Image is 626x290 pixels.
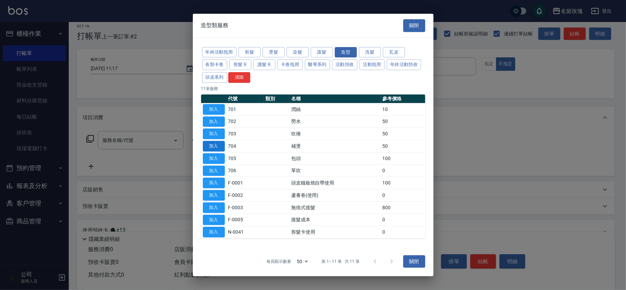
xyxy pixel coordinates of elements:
[289,115,381,128] td: 勞水
[289,94,381,103] th: 名稱
[381,94,425,103] th: 參考價格
[203,190,225,201] button: 加入
[381,226,425,238] td: 0
[202,72,228,83] button: 頭皮系列
[321,258,360,265] p: 第 1–11 筆 共 11 筆
[203,104,225,115] button: 加入
[266,258,291,265] p: 每頁顯示數量
[239,47,261,57] button: 剪髮
[289,165,381,177] td: 單吹
[381,201,425,214] td: 800
[381,165,425,177] td: 0
[203,141,225,152] button: 加入
[227,94,264,103] th: 代號
[227,165,264,177] td: 706
[203,165,225,176] button: 加入
[229,59,251,70] button: 剪髮卡
[203,178,225,188] button: 加入
[381,189,425,201] td: 0
[203,116,225,127] button: 加入
[335,47,357,57] button: 造型
[311,47,333,57] button: 護髮
[227,128,264,140] td: 703
[403,255,425,268] button: 關閉
[201,22,229,29] span: 造型類服務
[381,177,425,189] td: 100
[203,129,225,139] button: 加入
[253,59,275,70] button: 護髮卡
[277,59,303,70] button: 卡卷抵用
[287,47,309,57] button: 染髮
[289,103,381,115] td: 潤絲
[289,152,381,165] td: 包頭
[227,115,264,128] td: 702
[383,47,405,57] button: 瓦皮
[264,94,289,103] th: 類別
[360,59,385,70] button: 活動抵用
[403,19,425,32] button: 關閉
[289,189,381,201] td: 蘆薈卷(使用)
[289,226,381,238] td: 剪髮卡使用
[227,214,264,226] td: F-0005
[202,47,237,57] button: 年終活動抵用
[203,227,225,237] button: 加入
[381,103,425,115] td: 10
[289,177,381,189] td: 頭皮鐵板燒自帶使用
[203,202,225,213] button: 加入
[228,72,250,83] button: 清除
[289,201,381,214] td: 無痕式接髮
[202,59,228,70] button: 各類卡卷
[227,226,264,238] td: N-0041
[305,59,330,70] button: 醫學系列
[227,189,264,201] td: F-0002
[381,115,425,128] td: 50
[203,214,225,225] button: 加入
[332,59,358,70] button: 活動預收
[227,103,264,115] td: 701
[381,140,425,152] td: 50
[203,153,225,164] button: 加入
[387,59,421,70] button: 年終活動預收
[294,252,310,271] div: 50
[289,140,381,152] td: 補燙
[227,201,264,214] td: F-0003
[201,86,425,92] p: 11 筆服務
[289,214,381,226] td: 接髮成本
[227,152,264,165] td: 705
[227,177,264,189] td: F-0001
[289,128,381,140] td: 吹捲
[227,140,264,152] td: 704
[381,128,425,140] td: 50
[263,47,285,57] button: 燙髮
[381,214,425,226] td: 0
[381,152,425,165] td: 100
[359,47,381,57] button: 洗髮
